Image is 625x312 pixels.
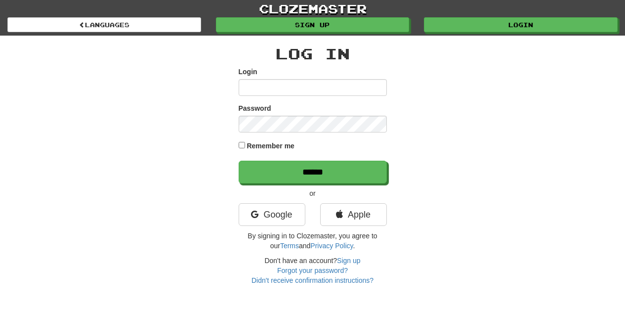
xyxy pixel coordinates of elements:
[310,242,353,250] a: Privacy Policy
[239,256,387,285] div: Don't have an account?
[277,267,348,274] a: Forgot your password?
[424,17,618,32] a: Login
[320,203,387,226] a: Apple
[239,103,271,113] label: Password
[251,276,374,284] a: Didn't receive confirmation instructions?
[216,17,410,32] a: Sign up
[239,188,387,198] p: or
[337,257,360,265] a: Sign up
[239,45,387,62] h2: Log In
[7,17,201,32] a: Languages
[239,67,257,77] label: Login
[280,242,299,250] a: Terms
[247,141,294,151] label: Remember me
[239,203,305,226] a: Google
[239,231,387,251] p: By signing in to Clozemaster, you agree to our and .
